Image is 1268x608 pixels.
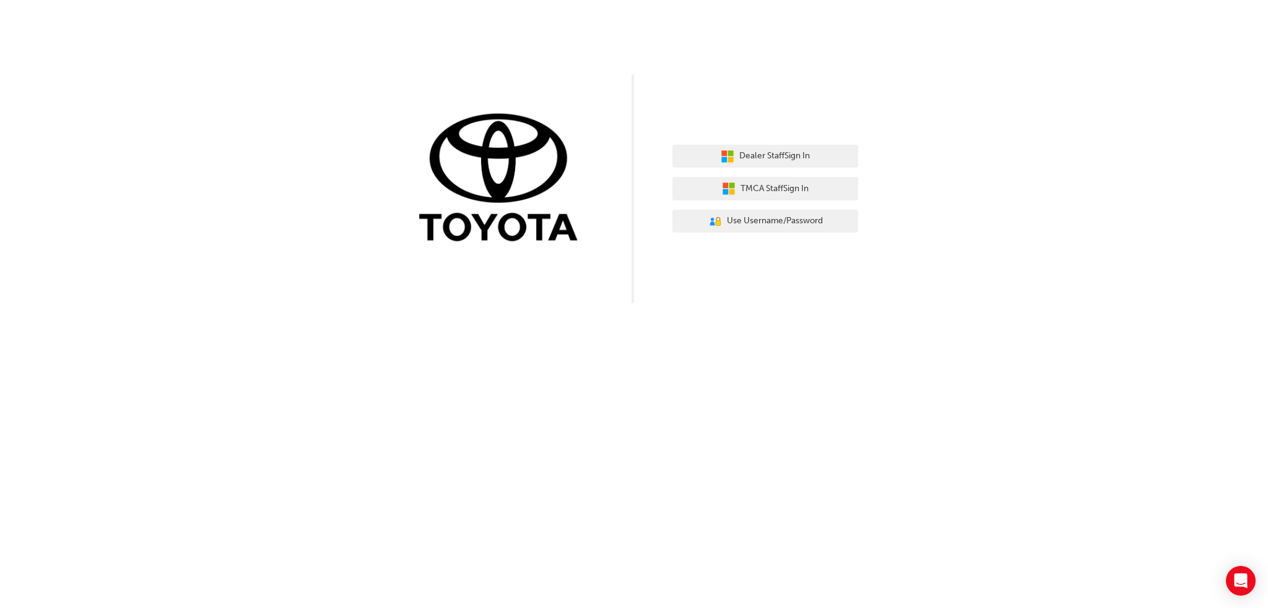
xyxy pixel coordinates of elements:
div: Open Intercom Messenger [1226,566,1256,596]
span: Use Username/Password [727,214,823,228]
img: Trak [410,111,596,247]
button: Dealer StaffSign In [672,145,858,168]
button: Use Username/Password [672,210,858,233]
span: TMCA Staff Sign In [740,182,809,196]
span: Dealer Staff Sign In [739,149,810,163]
button: TMCA StaffSign In [672,177,858,200]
